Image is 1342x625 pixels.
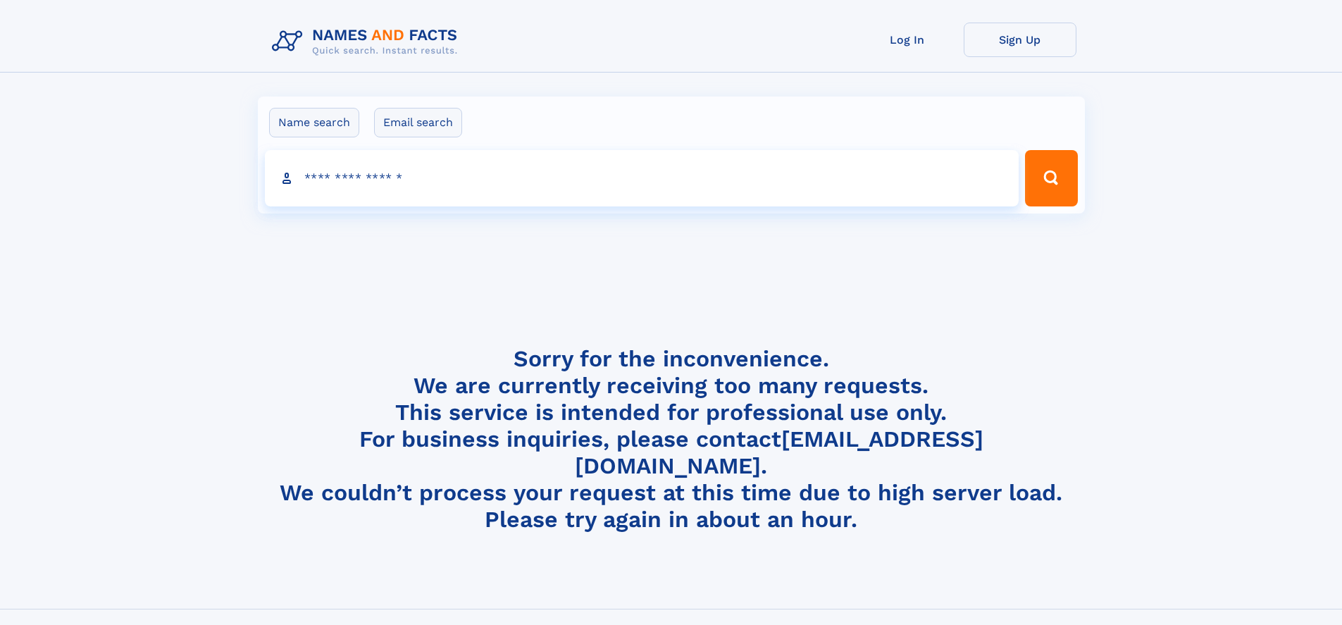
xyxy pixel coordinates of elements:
[266,345,1076,533] h4: Sorry for the inconvenience. We are currently receiving too many requests. This service is intend...
[265,150,1019,206] input: search input
[266,23,469,61] img: Logo Names and Facts
[851,23,964,57] a: Log In
[964,23,1076,57] a: Sign Up
[269,108,359,137] label: Name search
[575,426,983,479] a: [EMAIL_ADDRESS][DOMAIN_NAME]
[374,108,462,137] label: Email search
[1025,150,1077,206] button: Search Button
